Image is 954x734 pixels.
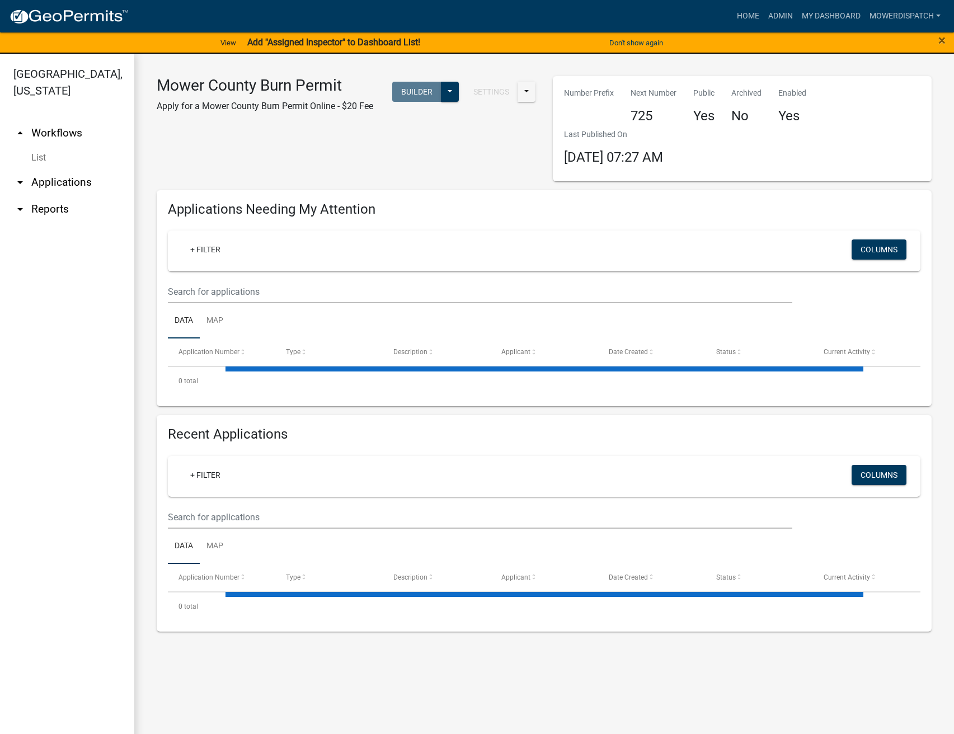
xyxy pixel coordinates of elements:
[598,338,706,365] datatable-header-cell: Date Created
[168,201,920,218] h4: Applications Needing My Attention
[275,564,383,591] datatable-header-cell: Type
[564,87,614,99] p: Number Prefix
[168,529,200,564] a: Data
[168,564,275,591] datatable-header-cell: Application Number
[824,573,870,581] span: Current Activity
[778,108,806,124] h4: Yes
[392,82,441,102] button: Builder
[731,108,762,124] h4: No
[824,348,870,356] span: Current Activity
[383,564,490,591] datatable-header-cell: Description
[286,348,300,356] span: Type
[852,239,906,260] button: Columns
[168,592,920,620] div: 0 total
[490,338,598,365] datatable-header-cell: Applicant
[181,465,229,485] a: + Filter
[168,506,792,529] input: Search for applications
[716,573,736,581] span: Status
[275,338,383,365] datatable-header-cell: Type
[813,564,920,591] datatable-header-cell: Current Activity
[247,37,420,48] strong: Add "Assigned Inspector" to Dashboard List!
[383,338,490,365] datatable-header-cell: Description
[598,564,706,591] datatable-header-cell: Date Created
[13,126,27,140] i: arrow_drop_up
[501,348,530,356] span: Applicant
[797,6,865,27] a: My Dashboard
[168,367,920,395] div: 0 total
[168,338,275,365] datatable-header-cell: Application Number
[564,129,663,140] p: Last Published On
[168,280,792,303] input: Search for applications
[706,564,813,591] datatable-header-cell: Status
[13,176,27,189] i: arrow_drop_down
[731,87,762,99] p: Archived
[168,426,920,443] h4: Recent Applications
[631,87,676,99] p: Next Number
[393,573,427,581] span: Description
[157,100,373,113] p: Apply for a Mower County Burn Permit Online - $20 Fee
[157,76,373,95] h3: Mower County Burn Permit
[564,149,663,165] span: [DATE] 07:27 AM
[200,303,230,339] a: Map
[490,564,598,591] datatable-header-cell: Applicant
[181,239,229,260] a: + Filter
[865,6,945,27] a: MowerDispatch
[216,34,241,52] a: View
[178,573,239,581] span: Application Number
[852,465,906,485] button: Columns
[286,573,300,581] span: Type
[938,32,946,48] span: ×
[464,82,518,102] button: Settings
[13,203,27,216] i: arrow_drop_down
[609,573,648,581] span: Date Created
[168,303,200,339] a: Data
[605,34,668,52] button: Don't show again
[813,338,920,365] datatable-header-cell: Current Activity
[393,348,427,356] span: Description
[178,348,239,356] span: Application Number
[631,108,676,124] h4: 725
[706,338,813,365] datatable-header-cell: Status
[764,6,797,27] a: Admin
[200,529,230,564] a: Map
[609,348,648,356] span: Date Created
[778,87,806,99] p: Enabled
[716,348,736,356] span: Status
[732,6,764,27] a: Home
[938,34,946,47] button: Close
[693,87,715,99] p: Public
[693,108,715,124] h4: Yes
[501,573,530,581] span: Applicant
